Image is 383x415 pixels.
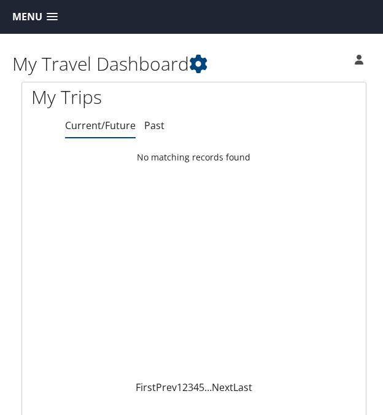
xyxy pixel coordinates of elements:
[22,146,366,168] td: No matching records found
[182,381,188,394] a: 2
[6,7,64,27] a: Menu
[199,381,204,394] a: 5
[188,381,193,394] a: 3
[31,84,357,110] h1: My Trips
[12,11,42,23] span: Menu
[144,119,164,132] a: Past
[193,381,199,394] a: 4
[136,381,156,394] a: First
[12,51,285,77] h1: My Travel Dashboard
[233,381,252,394] a: Last
[177,381,182,394] a: 1
[204,381,212,394] span: …
[65,119,136,132] a: Current/Future
[156,381,177,394] a: Prev
[212,381,233,394] a: Next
